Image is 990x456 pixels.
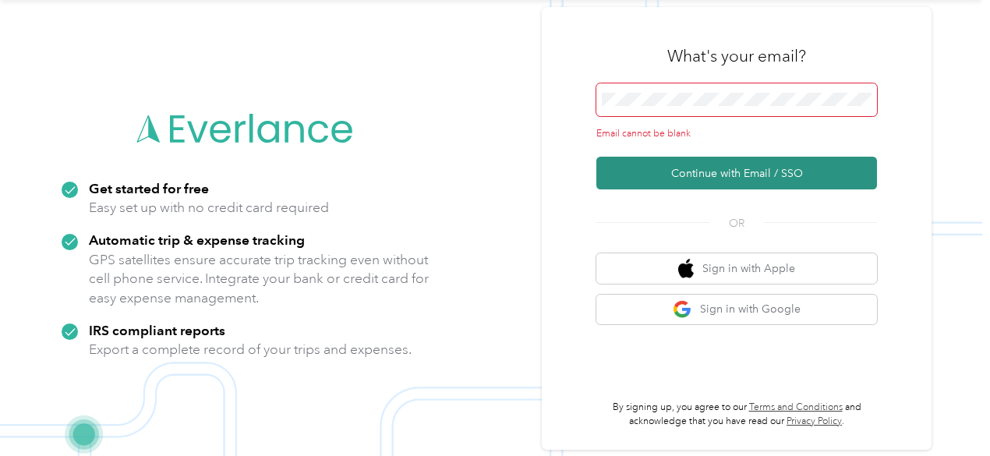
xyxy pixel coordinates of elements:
[787,415,842,427] a: Privacy Policy
[596,157,877,189] button: Continue with Email / SSO
[89,250,430,308] p: GPS satellites ensure accurate trip tracking even without cell phone service. Integrate your bank...
[667,45,806,67] h3: What's your email?
[678,259,694,278] img: apple logo
[89,180,209,196] strong: Get started for free
[596,253,877,284] button: apple logoSign in with Apple
[709,215,764,232] span: OR
[673,300,692,320] img: google logo
[749,401,843,413] a: Terms and Conditions
[596,295,877,325] button: google logoSign in with Google
[596,401,877,428] p: By signing up, you agree to our and acknowledge that you have read our .
[89,232,305,248] strong: Automatic trip & expense tracking
[89,322,225,338] strong: IRS compliant reports
[89,198,329,217] p: Easy set up with no credit card required
[596,127,877,141] div: Email cannot be blank
[89,340,412,359] p: Export a complete record of your trips and expenses.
